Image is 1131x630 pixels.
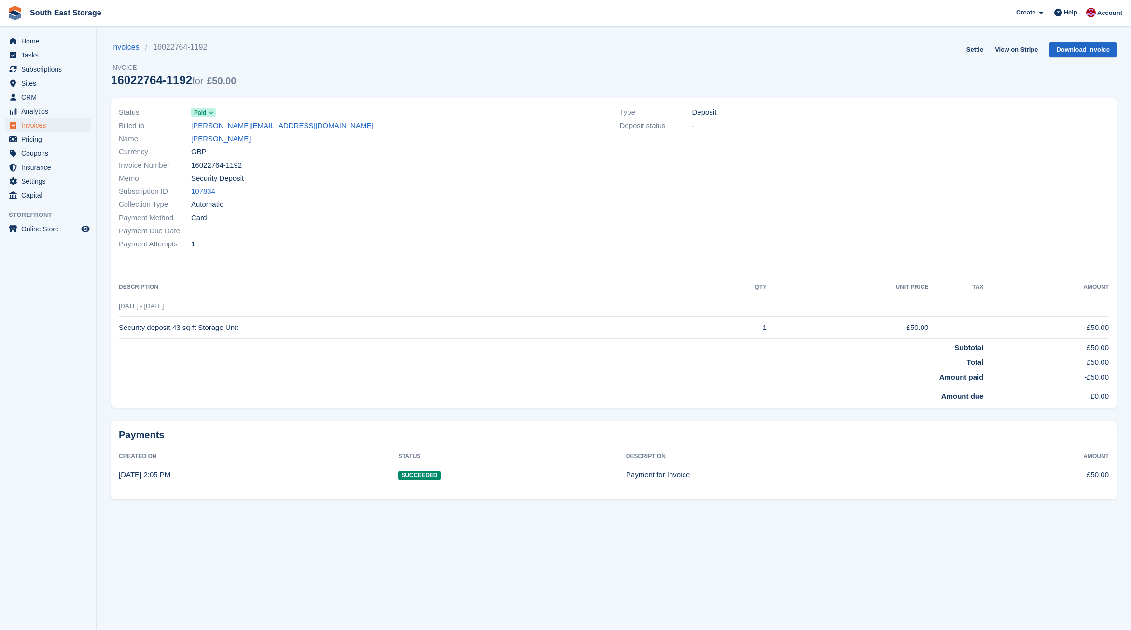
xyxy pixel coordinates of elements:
[983,353,1109,368] td: £50.00
[21,174,79,188] span: Settings
[5,188,91,202] a: menu
[119,173,191,184] span: Memo
[5,48,91,62] a: menu
[21,160,79,174] span: Insurance
[26,5,105,21] a: South East Storage
[21,62,79,76] span: Subscriptions
[626,464,972,486] td: Payment for Invoice
[398,471,440,480] span: Succeeded
[928,280,983,295] th: Tax
[620,107,692,118] span: Type
[5,34,91,48] a: menu
[21,222,79,236] span: Online Store
[191,239,195,250] span: 1
[767,317,928,339] td: £50.00
[111,42,236,53] nav: breadcrumbs
[119,213,191,224] span: Payment Method
[626,449,972,464] th: Description
[21,118,79,132] span: Invoices
[1086,8,1096,17] img: Roger Norris
[191,120,374,131] a: [PERSON_NAME][EMAIL_ADDRESS][DOMAIN_NAME]
[119,186,191,197] span: Subscription ID
[194,108,206,117] span: Paid
[119,146,191,157] span: Currency
[1097,8,1122,18] span: Account
[5,90,91,104] a: menu
[5,174,91,188] a: menu
[191,133,251,144] a: [PERSON_NAME]
[111,42,145,53] a: Invoices
[111,63,236,72] span: Invoice
[119,302,164,310] span: [DATE] - [DATE]
[191,173,244,184] span: Security Deposit
[5,104,91,118] a: menu
[5,62,91,76] a: menu
[191,146,207,157] span: GBP
[111,73,236,86] div: 16022764-1192
[5,160,91,174] a: menu
[119,107,191,118] span: Status
[119,226,191,237] span: Payment Due Date
[119,449,398,464] th: Created On
[5,146,91,160] a: menu
[963,42,987,57] a: Settle
[972,464,1109,486] td: £50.00
[983,368,1109,387] td: -£50.00
[398,449,626,464] th: Status
[9,210,96,220] span: Storefront
[954,344,983,352] strong: Subtotal
[1016,8,1035,17] span: Create
[191,107,216,118] a: Paid
[692,107,717,118] span: Deposit
[941,392,984,400] strong: Amount due
[119,239,191,250] span: Payment Attempts
[191,213,207,224] span: Card
[620,120,692,131] span: Deposit status
[119,199,191,210] span: Collection Type
[21,48,79,62] span: Tasks
[8,6,22,20] img: stora-icon-8386f47178a22dfd0bd8f6a31ec36ba5ce8667c1dd55bd0f319d3a0aa187defe.svg
[80,223,91,235] a: Preview store
[767,280,928,295] th: Unit Price
[191,160,242,171] span: 16022764-1192
[119,280,708,295] th: Description
[692,120,695,131] span: -
[991,42,1042,57] a: View on Stripe
[119,160,191,171] span: Invoice Number
[21,76,79,90] span: Sites
[1064,8,1077,17] span: Help
[21,34,79,48] span: Home
[119,317,708,339] td: Security deposit 43 sq ft Storage Unit
[191,199,223,210] span: Automatic
[983,387,1109,402] td: £0.00
[1049,42,1117,57] a: Download Invoice
[5,118,91,132] a: menu
[21,146,79,160] span: Coupons
[708,280,767,295] th: QTY
[5,132,91,146] a: menu
[708,317,767,339] td: 1
[192,75,203,86] span: for
[5,76,91,90] a: menu
[972,449,1109,464] th: Amount
[207,75,236,86] span: £50.00
[21,90,79,104] span: CRM
[983,280,1109,295] th: Amount
[119,429,1109,441] h2: Payments
[983,317,1109,339] td: £50.00
[21,188,79,202] span: Capital
[119,133,191,144] span: Name
[5,222,91,236] a: menu
[119,471,170,479] time: 2025-09-12 13:05:39 UTC
[967,358,984,366] strong: Total
[21,132,79,146] span: Pricing
[119,120,191,131] span: Billed to
[939,373,984,381] strong: Amount paid
[21,104,79,118] span: Analytics
[983,338,1109,353] td: £50.00
[191,186,215,197] a: 107834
